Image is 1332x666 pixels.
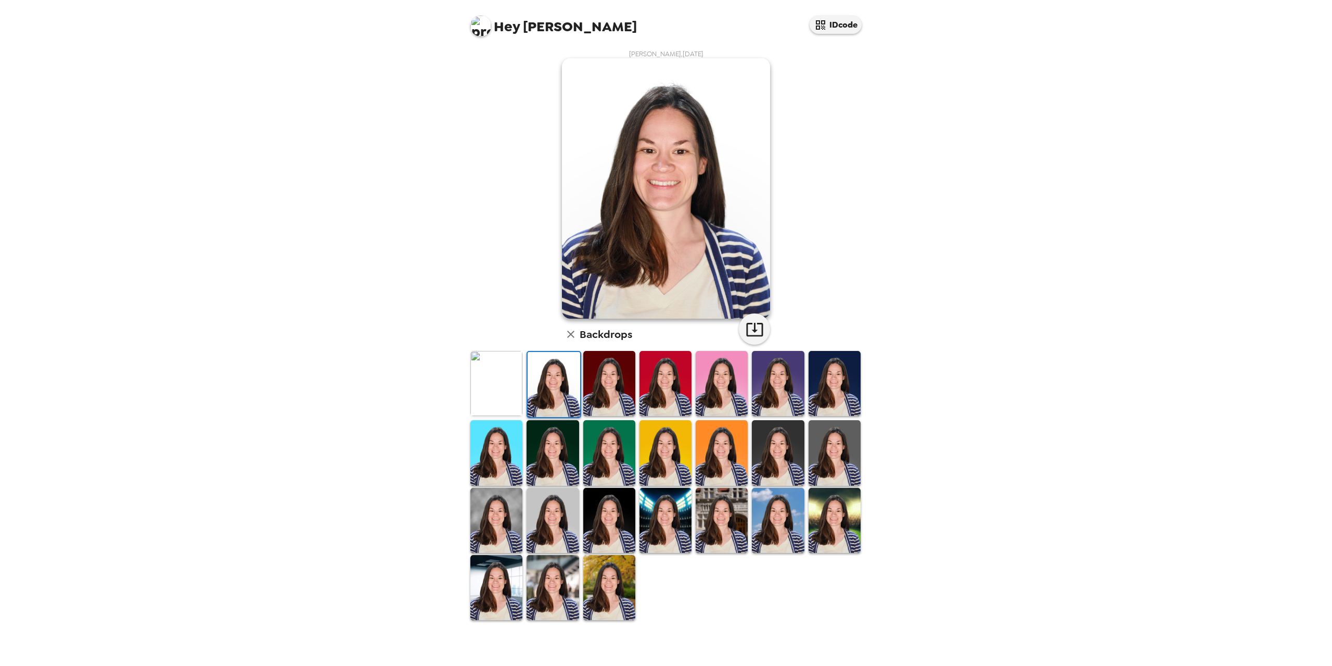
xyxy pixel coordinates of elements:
span: Hey [494,17,520,36]
img: profile pic [470,16,491,36]
span: [PERSON_NAME] [470,10,637,34]
h6: Backdrops [580,326,632,343]
img: Original [470,351,522,416]
span: [PERSON_NAME] , [DATE] [629,49,703,58]
button: IDcode [810,16,862,34]
img: user [562,58,770,319]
